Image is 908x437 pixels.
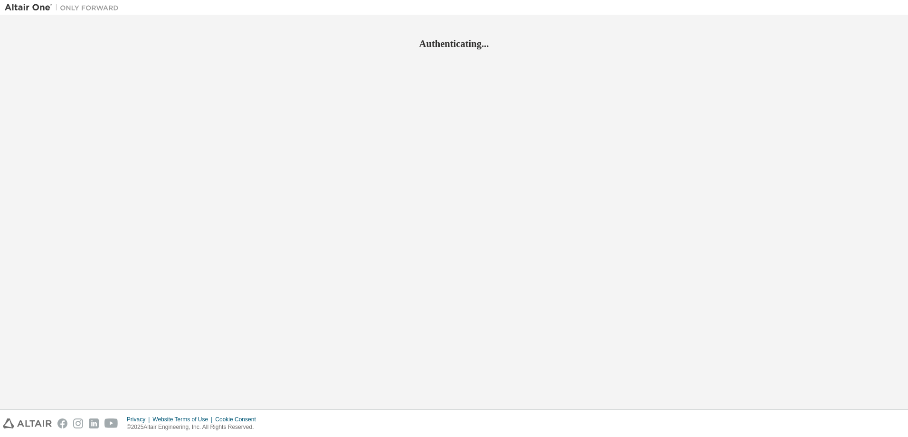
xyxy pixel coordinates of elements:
img: altair_logo.svg [3,418,52,428]
div: Privacy [127,416,152,423]
img: instagram.svg [73,418,83,428]
h2: Authenticating... [5,38,903,50]
img: facebook.svg [57,418,67,428]
div: Website Terms of Use [152,416,215,423]
img: youtube.svg [104,418,118,428]
p: © 2025 Altair Engineering, Inc. All Rights Reserved. [127,423,262,431]
img: Altair One [5,3,123,12]
div: Cookie Consent [215,416,261,423]
img: linkedin.svg [89,418,99,428]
